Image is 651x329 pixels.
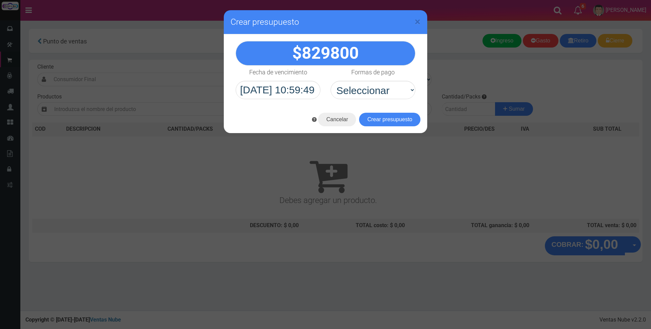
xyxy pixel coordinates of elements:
button: Close [415,16,420,27]
strong: $ [292,43,359,63]
span: 829800 [302,43,359,63]
span: × [415,15,420,28]
h3: Crear presupuesto [231,17,420,27]
h4: Fecha de vencimiento [249,69,307,76]
button: Cancelar [318,113,356,126]
h4: Formas de pago [351,69,395,76]
button: Crear presupuesto [359,113,420,126]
